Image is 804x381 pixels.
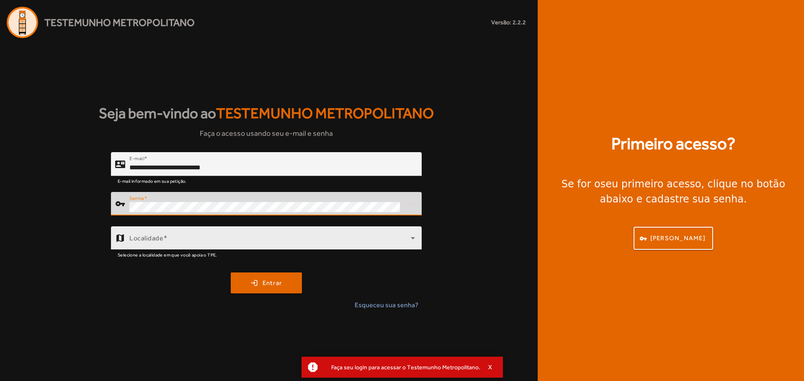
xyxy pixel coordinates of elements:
mat-icon: vpn_key [115,199,125,209]
div: Se for o , clique no botão abaixo e cadastre sua senha. [548,176,799,207]
strong: seu primeiro acesso [600,178,701,190]
div: Faça seu login para acessar o Testemunho Metropolitano. [325,361,480,373]
button: Entrar [231,272,302,293]
span: Esqueceu sua senha? [355,300,418,310]
small: Versão: 2.2.2 [491,18,526,27]
span: Testemunho Metropolitano [216,105,434,122]
span: Testemunho Metropolitano [44,15,195,30]
mat-label: E-mail [129,156,144,161]
mat-icon: report [307,361,319,373]
mat-icon: map [115,233,125,243]
span: Entrar [263,278,282,288]
strong: Primeiro acesso? [611,131,735,156]
mat-hint: E-mail informado em sua petição. [118,176,187,185]
span: X [488,363,492,371]
button: X [480,363,501,371]
img: Logo Agenda [7,7,38,38]
button: [PERSON_NAME] [634,227,713,250]
mat-label: Senha [129,195,144,201]
span: [PERSON_NAME] [650,233,706,243]
mat-icon: contact_mail [115,159,125,169]
mat-hint: Selecione a localidade em que você apoia o TPE. [118,250,217,259]
span: Faça o acesso usando seu e-mail e senha [200,127,333,139]
mat-label: Localidade [129,234,163,242]
strong: Seja bem-vindo ao [99,102,434,124]
mat-icon: visibility_off [402,194,422,214]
